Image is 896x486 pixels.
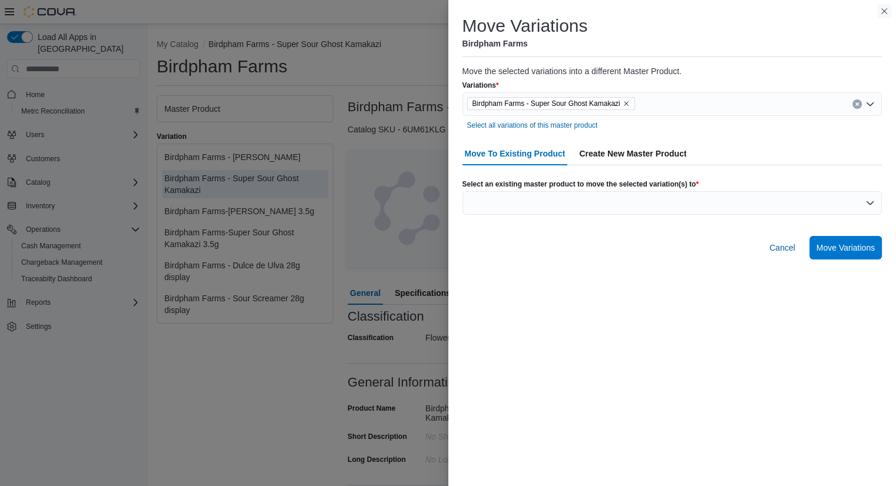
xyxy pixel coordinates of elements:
[865,99,875,109] button: Open list of options
[462,179,699,189] label: Select an existing master product to move the selected variation(s) to
[877,4,891,18] button: Close this dialog
[462,118,603,132] button: Select all variations of this master product
[465,142,566,165] span: Move To Existing Product
[462,81,499,90] label: Variations
[467,97,635,110] span: Birdpham Farms - Super Sour Ghost Kamakazi
[467,121,598,130] span: Select all variations of this master product
[809,236,882,259] button: Move Variations
[865,198,875,208] button: Open list of options
[816,242,875,254] span: Move Variations
[852,99,862,109] button: Clear input
[472,98,620,109] span: Birdpham Farms - Super Sour Ghost Kamakazi
[765,236,800,259] button: Cancel
[769,242,795,254] span: Cancel
[623,100,630,107] button: Remove Birdpham Farms - Super Sour Ghost Kamakazi from selection in this group
[462,38,588,49] h5: Birdpham Farms
[579,142,686,165] span: Create New Master Product
[462,66,882,76] p: Move the selected variations into a different Master Product.
[462,14,588,38] h1: Move Variations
